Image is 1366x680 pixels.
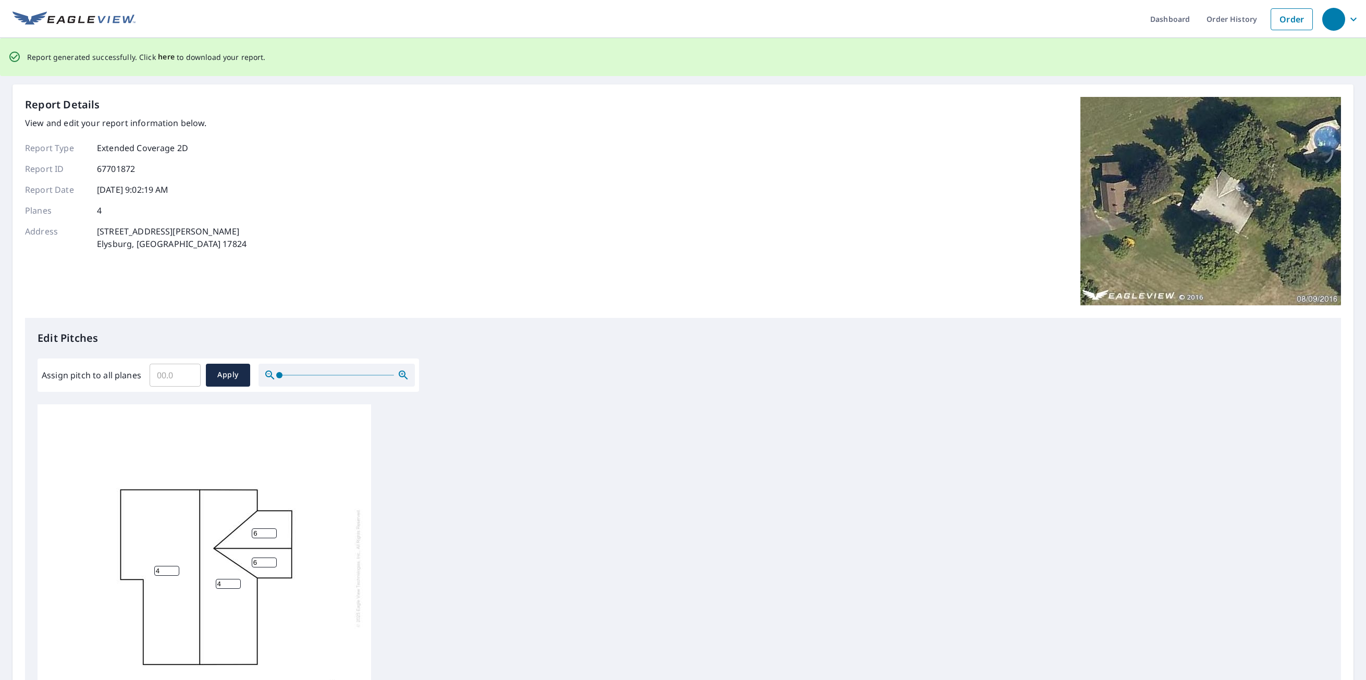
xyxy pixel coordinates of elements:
p: Report ID [25,163,88,175]
p: Report Type [25,142,88,154]
p: Report Details [25,97,100,113]
p: Planes [25,204,88,217]
input: 00.0 [150,361,201,390]
p: Extended Coverage 2D [97,142,188,154]
p: 67701872 [97,163,135,175]
p: 4 [97,204,102,217]
a: Order [1271,8,1313,30]
button: here [158,51,175,64]
p: View and edit your report information below. [25,117,247,129]
p: Report generated successfully. Click to download your report. [27,51,266,64]
span: Apply [214,368,242,381]
img: Top image [1080,97,1341,305]
button: Apply [206,364,250,387]
p: [STREET_ADDRESS][PERSON_NAME] Elysburg, [GEOGRAPHIC_DATA] 17824 [97,225,247,250]
p: Edit Pitches [38,330,1328,346]
label: Assign pitch to all planes [42,369,141,381]
p: Address [25,225,88,250]
p: Report Date [25,183,88,196]
p: [DATE] 9:02:19 AM [97,183,169,196]
img: EV Logo [13,11,136,27]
